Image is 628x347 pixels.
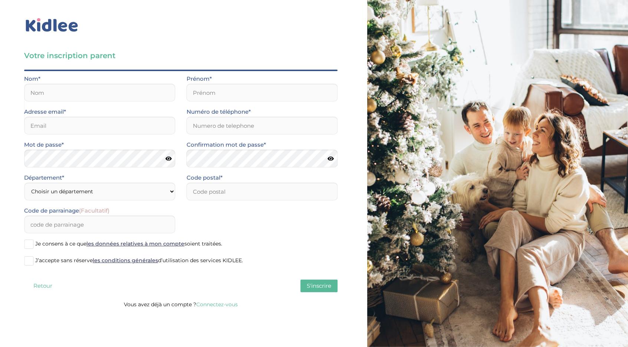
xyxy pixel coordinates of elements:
[24,84,175,101] input: Nom
[24,280,61,292] button: Retour
[196,301,238,308] a: Connectez-vous
[35,240,222,247] span: Je consens à ce que soient traitées.
[187,173,223,183] label: Code postal*
[86,240,184,247] a: les données relatives à mon compte
[35,257,243,264] span: J’accepte sans réserve d’utilisation des services KIDLEE.
[93,257,158,264] a: les conditions générales
[24,117,175,134] input: Email
[24,173,64,183] label: Département*
[24,140,64,150] label: Mot de passe*
[79,207,109,214] span: (Facultatif)
[187,107,251,117] label: Numéro de téléphone*
[24,107,66,117] label: Adresse email*
[187,74,212,84] label: Prénom*
[187,117,338,134] input: Numero de telephone
[187,84,338,101] input: Prénom
[187,183,338,200] input: Code postal
[24,216,175,233] input: code de parrainage
[24,17,80,34] img: logo_kidlee_bleu
[24,50,338,61] h3: Votre inscription parent
[24,206,109,216] label: Code de parrainage
[300,280,338,292] button: S'inscrire
[307,282,331,289] span: S'inscrire
[187,140,266,150] label: Confirmation mot de passe*
[24,300,338,309] p: Vous avez déjà un compte ?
